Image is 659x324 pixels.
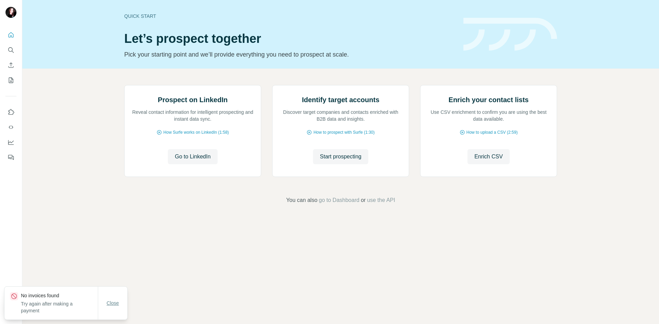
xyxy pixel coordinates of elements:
button: Enrich CSV [467,149,510,164]
p: Pick your starting point and we’ll provide everything you need to prospect at scale. [124,50,455,59]
button: Dashboard [5,136,16,148]
p: Reveal contact information for intelligent prospecting and instant data sync. [131,109,254,122]
h2: Enrich your contact lists [449,95,529,105]
button: Use Surfe on LinkedIn [5,106,16,118]
h1: Let’s prospect together [124,32,455,46]
span: How Surfe works on LinkedIn (1:58) [163,129,229,135]
button: Go to LinkedIn [168,149,217,164]
span: How to upload a CSV (2:59) [466,129,518,135]
button: Search [5,44,16,56]
button: go to Dashboard [319,196,359,204]
span: You can also [286,196,317,204]
p: Discover target companies and contacts enriched with B2B data and insights. [279,109,402,122]
span: Close [107,300,119,307]
span: Go to LinkedIn [175,153,210,161]
h2: Prospect on LinkedIn [158,95,228,105]
p: Try again after making a payment [21,300,98,314]
button: Quick start [5,29,16,41]
button: Enrich CSV [5,59,16,71]
button: use the API [367,196,395,204]
button: Close [102,297,124,309]
div: Quick start [124,13,455,20]
button: Use Surfe API [5,121,16,133]
button: My lists [5,74,16,86]
span: How to prospect with Surfe (1:30) [313,129,374,135]
p: No invoices found [21,292,98,299]
span: or [361,196,366,204]
button: Feedback [5,151,16,164]
span: Start prospecting [320,153,361,161]
span: Enrich CSV [474,153,503,161]
img: banner [463,18,557,51]
h2: Identify target accounts [302,95,380,105]
img: Avatar [5,7,16,18]
p: Use CSV enrichment to confirm you are using the best data available. [427,109,550,122]
button: Start prospecting [313,149,368,164]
